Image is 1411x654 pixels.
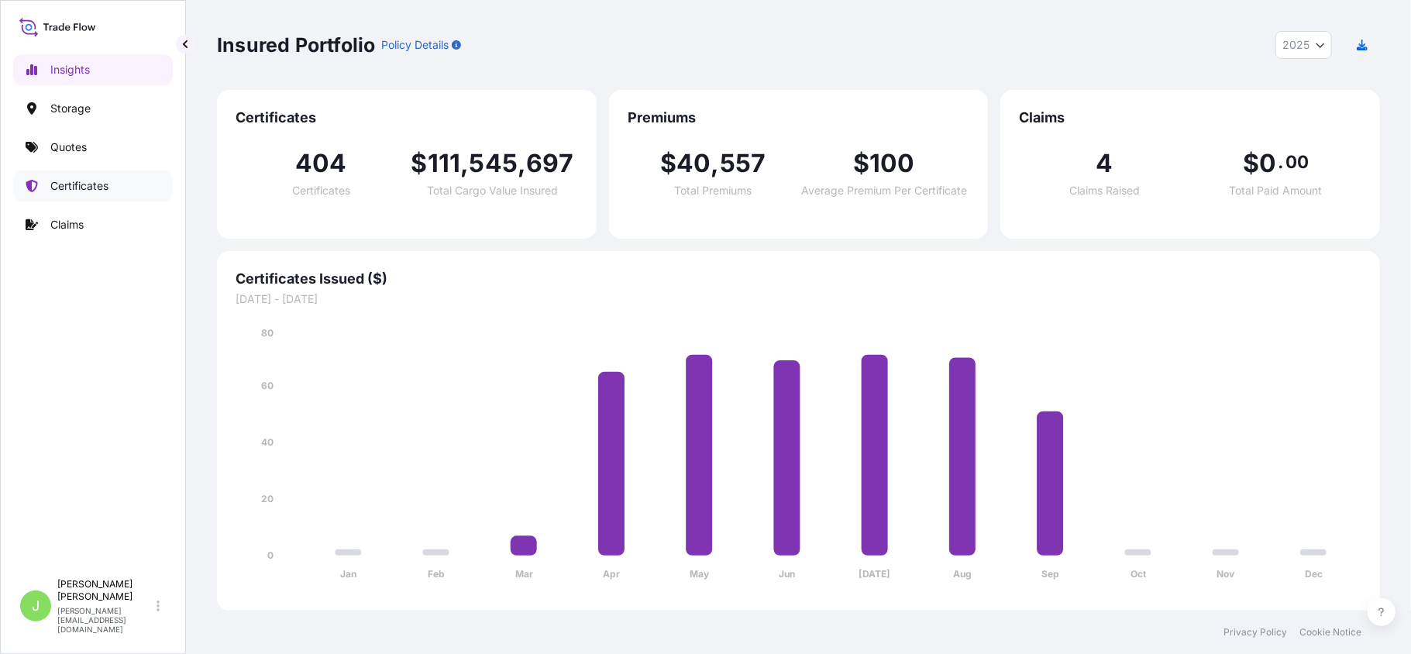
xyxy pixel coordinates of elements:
span: J [32,598,40,614]
tspan: Jan [340,569,356,580]
span: $ [411,151,428,176]
tspan: Feb [428,569,445,580]
tspan: Mar [515,569,533,580]
span: Total Paid Amount [1230,185,1323,196]
p: [PERSON_NAME][EMAIL_ADDRESS][DOMAIN_NAME] [57,606,153,634]
tspan: Apr [603,569,620,580]
span: , [518,151,526,176]
span: 00 [1285,156,1309,168]
span: 404 [295,151,347,176]
span: Claims Raised [1069,185,1140,196]
tspan: Jun [779,569,795,580]
p: Storage [50,101,91,116]
span: $ [1243,151,1259,176]
p: Insights [50,62,90,77]
tspan: May [690,569,710,580]
span: 545 [470,151,518,176]
span: Claims [1019,108,1361,127]
tspan: Sep [1041,569,1059,580]
span: $ [660,151,676,176]
p: Policy Details [381,37,449,53]
span: 4 [1096,151,1113,176]
tspan: 20 [261,493,274,504]
p: Quotes [50,139,87,155]
a: Claims [13,209,173,240]
a: Privacy Policy [1223,626,1287,639]
span: . [1279,156,1284,168]
button: Year Selector [1275,31,1332,59]
p: Insured Portfolio [217,33,375,57]
span: , [460,151,469,176]
span: 697 [526,151,573,176]
p: Certificates [50,178,108,194]
a: Insights [13,54,173,85]
tspan: Oct [1131,569,1147,580]
span: Certificates Issued ($) [236,270,1361,288]
tspan: 60 [261,380,274,391]
span: Total Cargo Value Insured [427,185,558,196]
span: 40 [676,151,711,176]
tspan: 80 [261,327,274,339]
a: Certificates [13,170,173,201]
a: Quotes [13,132,173,163]
p: Claims [50,217,84,232]
span: 0 [1259,151,1276,176]
span: 111 [428,151,461,176]
span: $ [853,151,869,176]
p: [PERSON_NAME] [PERSON_NAME] [57,578,153,603]
span: 557 [720,151,766,176]
a: Cookie Notice [1299,626,1361,639]
tspan: Dec [1305,569,1323,580]
span: Certificates [292,185,350,196]
tspan: Aug [953,569,972,580]
tspan: 40 [261,436,274,448]
span: Average Premium Per Certificate [801,185,967,196]
span: [DATE] - [DATE] [236,291,1361,307]
span: 2025 [1282,37,1309,53]
a: Storage [13,93,173,124]
tspan: 0 [267,549,274,561]
span: Total Premiums [674,185,752,196]
tspan: [DATE] [859,569,891,580]
tspan: Nov [1217,569,1236,580]
span: , [711,151,719,176]
span: Certificates [236,108,578,127]
span: Premiums [628,108,970,127]
span: 100 [869,151,915,176]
